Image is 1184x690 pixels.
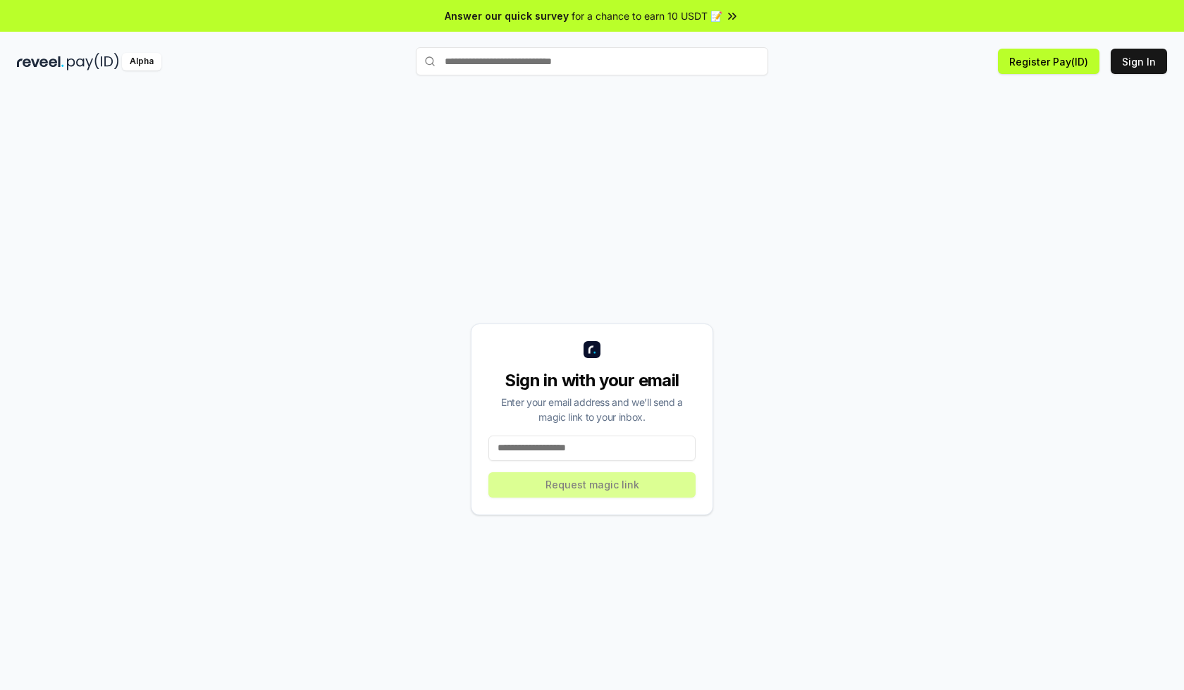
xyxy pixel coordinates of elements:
div: Alpha [122,53,161,70]
button: Register Pay(ID) [998,49,1099,74]
img: logo_small [584,341,600,358]
button: Sign In [1111,49,1167,74]
img: reveel_dark [17,53,64,70]
div: Enter your email address and we’ll send a magic link to your inbox. [488,395,696,424]
span: for a chance to earn 10 USDT 📝 [572,8,722,23]
span: Answer our quick survey [445,8,569,23]
img: pay_id [67,53,119,70]
div: Sign in with your email [488,369,696,392]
